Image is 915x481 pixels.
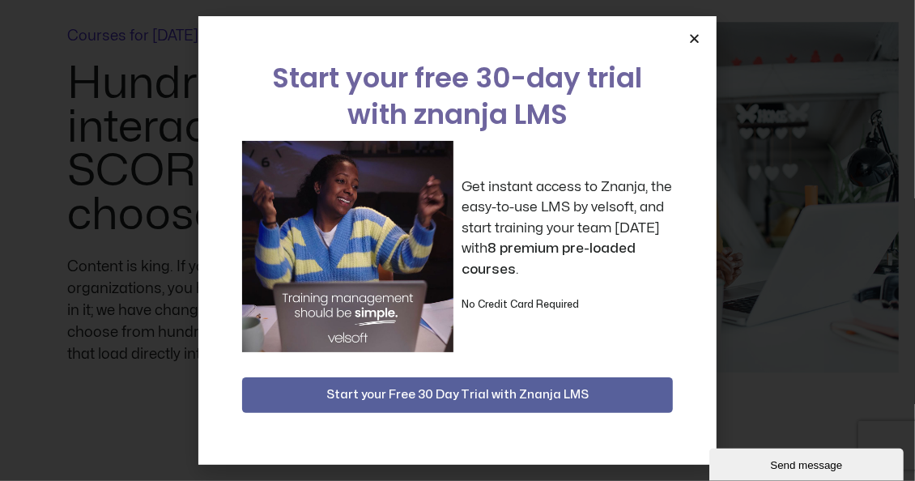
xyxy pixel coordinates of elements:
strong: No Credit Card Required [462,300,579,309]
img: a woman sitting at her laptop dancing [242,141,453,352]
iframe: chat widget [709,445,907,481]
strong: 8 premium pre-loaded courses [462,241,636,276]
a: Close [688,32,700,45]
p: Get instant access to Znanja, the easy-to-use LMS by velsoft, and start training your team [DATE]... [462,177,673,280]
h2: Start your free 30-day trial with znanja LMS [242,60,673,133]
button: Start your Free 30 Day Trial with Znanja LMS [242,377,673,413]
span: Start your Free 30 Day Trial with Znanja LMS [326,385,589,405]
